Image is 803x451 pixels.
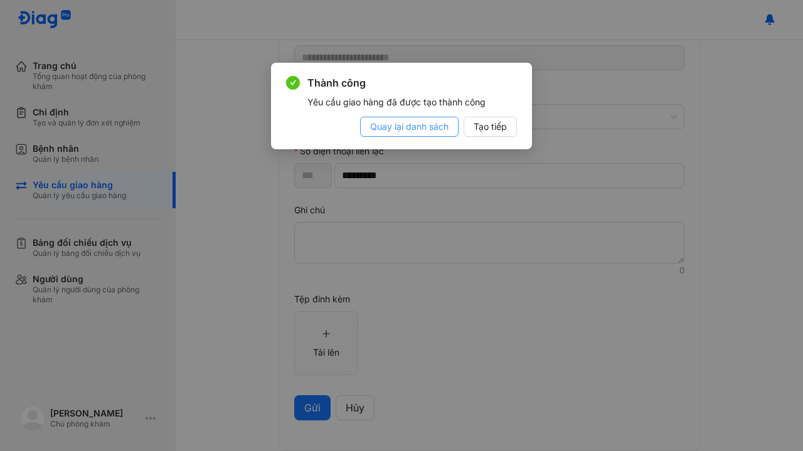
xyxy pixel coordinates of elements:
span: Tạo tiếp [474,120,507,134]
button: Tạo tiếp [464,117,517,137]
span: Quay lại danh sách [370,120,449,134]
span: check-circle [286,76,300,90]
span: Thành công [307,75,517,90]
button: Quay lại danh sách [360,117,459,137]
div: Yêu cầu giao hàng đã được tạo thành công [307,95,517,109]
